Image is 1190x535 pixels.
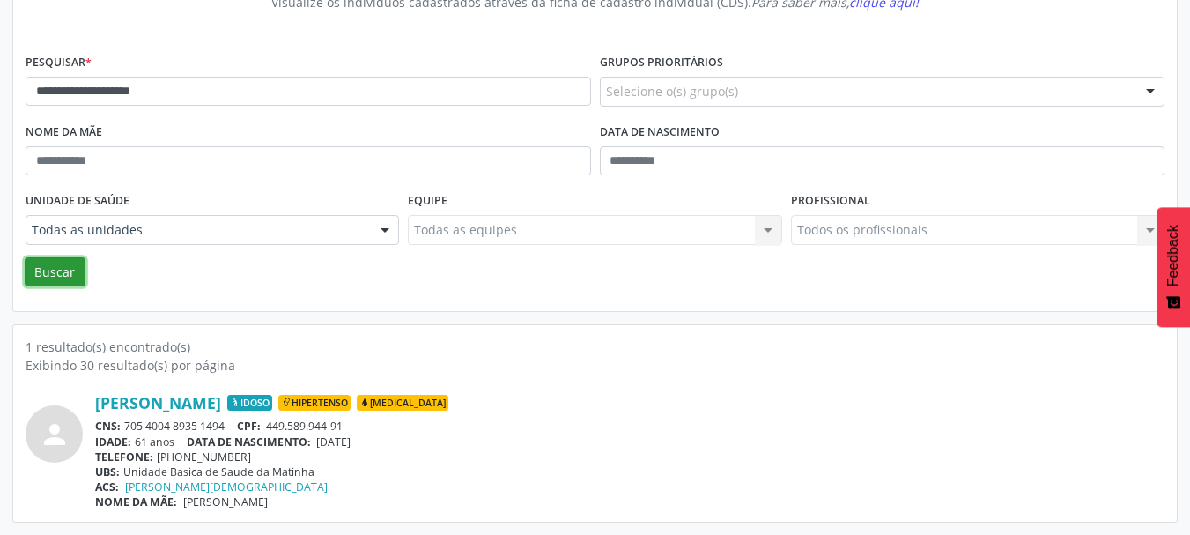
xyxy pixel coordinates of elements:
span: CPF: [237,419,261,434]
div: 1 resultado(s) encontrado(s) [26,338,1164,356]
div: 61 anos [95,435,1164,450]
span: NOME DA MÃE: [95,494,177,509]
span: [MEDICAL_DATA] [357,395,448,411]
span: IDADE: [95,435,131,450]
div: [PHONE_NUMBER] [95,450,1164,464]
label: Profissional [791,188,870,215]
span: UBS: [95,464,120,479]
label: Nome da mãe [26,119,102,146]
span: Todas as unidades [32,221,363,239]
span: ACS: [95,479,119,494]
span: [PERSON_NAME] [183,494,268,509]
button: Buscar [25,257,85,287]
label: Data de nascimento [600,119,720,146]
label: Pesquisar [26,49,92,77]
span: 449.589.944-91 [266,419,343,434]
div: Exibindo 30 resultado(s) por página [26,356,1164,375]
div: Unidade Basica de Saude da Matinha [95,464,1164,479]
span: Idoso [227,395,272,411]
label: Unidade de saúde [26,188,129,215]
span: Hipertenso [278,395,351,411]
a: [PERSON_NAME][DEMOGRAPHIC_DATA] [125,479,328,494]
span: Feedback [1165,225,1181,286]
span: CNS: [95,419,121,434]
label: Equipe [408,188,447,215]
span: TELEFONE: [95,450,153,464]
button: Feedback - Mostrar pesquisa [1157,207,1190,327]
i: person [39,419,70,450]
label: Grupos prioritários [600,49,723,77]
a: [PERSON_NAME] [95,393,221,412]
span: Selecione o(s) grupo(s) [606,82,738,100]
span: [DATE] [316,435,351,450]
span: DATA DE NASCIMENTO: [187,435,311,450]
div: 705 4004 8935 1494 [95,419,1164,434]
